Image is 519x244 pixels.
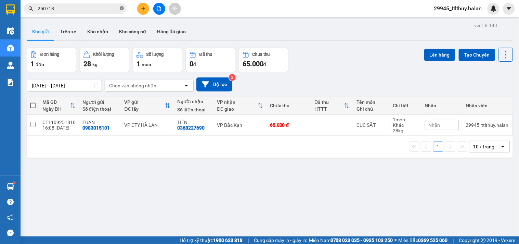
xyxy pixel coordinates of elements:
[393,103,418,108] div: Chi tiết
[38,5,118,12] input: Tìm tên, số ĐT hoặc mã đơn
[125,106,165,112] div: ĐC lấy
[433,142,443,152] button: 1
[137,60,140,68] span: 1
[270,103,308,108] div: Chưa thu
[92,62,98,67] span: kg
[309,236,393,244] span: Miền Nam
[356,122,386,128] div: CỤC SẮT
[42,106,70,112] div: Ngày ĐH
[93,52,114,57] div: Khối lượng
[393,117,418,122] div: 1 món
[424,49,455,61] button: Lên hàng
[152,23,191,40] button: Hàng đã giao
[356,99,386,105] div: Tên món
[142,62,151,67] span: món
[141,6,146,11] span: plus
[311,97,353,115] th: Toggle SortBy
[217,106,258,112] div: ĐC giao
[475,22,497,29] div: ver 1.8.143
[42,125,76,131] div: 16:08 [DATE]
[190,60,193,68] span: 0
[466,122,509,128] div: 29945_ttlthuy.halan
[7,27,14,35] img: warehouse-icon
[146,52,164,57] div: Số lượng
[82,99,118,105] div: Người gửi
[169,3,181,15] button: aim
[193,62,196,67] span: đ
[184,83,189,88] svg: open
[114,23,152,40] button: Kho công nợ
[40,52,59,57] div: Đơn hàng
[7,214,14,221] span: notification
[503,3,515,15] button: caret-down
[137,3,149,15] button: plus
[109,82,156,89] div: Chọn văn phòng nhận
[177,99,210,104] div: Người nhận
[186,48,235,72] button: Đã thu0đ
[28,6,33,11] span: search
[39,97,79,115] th: Toggle SortBy
[466,103,509,108] div: Nhân viên
[473,143,495,150] div: 10 / trang
[199,52,212,57] div: Đã thu
[217,99,258,105] div: VP nhận
[330,237,393,243] strong: 0708 023 035 - 0935 103 250
[243,60,263,68] span: 65.000
[177,125,205,131] div: 0368227690
[314,99,344,105] div: Đã thu
[254,236,307,244] span: Cung cấp máy in - giấy in:
[252,52,270,57] div: Chưa thu
[7,230,14,236] span: message
[425,103,459,108] div: Nhãn
[153,3,165,15] button: file-add
[172,6,177,11] span: aim
[13,182,15,184] sup: 1
[314,106,344,112] div: HTTT
[270,122,308,128] div: 65.000 đ
[9,9,60,43] img: logo.jpg
[125,122,170,128] div: VP CTY HÀ LAN
[27,48,76,72] button: Đơn hàng1đơn
[36,62,44,67] span: đơn
[500,144,506,149] svg: open
[481,238,486,243] span: copyright
[27,80,102,91] input: Select a date range.
[157,6,161,11] span: file-add
[418,237,448,243] strong: 0369 525 060
[82,120,118,125] div: TUẤN
[213,237,243,243] strong: 1900 633 818
[217,122,263,128] div: VP Bắc Kạn
[248,236,249,244] span: |
[125,99,165,105] div: VP gửi
[399,236,448,244] span: Miền Bắc
[429,4,488,13] span: 29945_ttlthuy.halan
[196,77,232,91] button: Bộ lọc
[395,239,397,242] span: ⚪️
[506,5,512,12] span: caret-down
[121,97,174,115] th: Toggle SortBy
[177,107,210,112] div: Số điện thoại
[9,47,100,58] b: GỬI : VP CTY HÀ LAN
[180,236,243,244] span: Hỗ trợ kỹ thuật:
[356,106,386,112] div: Ghi chú
[133,48,182,72] button: Số lượng1món
[239,48,288,72] button: Chưa thu65.000đ
[64,17,286,25] li: 271 - [PERSON_NAME] - [GEOGRAPHIC_DATA] - [GEOGRAPHIC_DATA]
[82,106,118,112] div: Số điện thoại
[80,48,129,72] button: Khối lượng28kg
[263,62,266,67] span: đ
[429,122,440,128] span: Nhãn
[7,45,14,52] img: warehouse-icon
[82,23,114,40] button: Kho nhận
[7,62,14,69] img: warehouse-icon
[491,5,497,12] img: icon-new-feature
[7,79,14,86] img: solution-icon
[459,49,495,61] button: Tạo Chuyến
[7,199,14,205] span: question-circle
[453,236,454,244] span: |
[83,60,91,68] span: 28
[214,97,267,115] th: Toggle SortBy
[54,23,82,40] button: Trên xe
[6,4,15,15] img: logo-vxr
[42,99,70,105] div: Mã GD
